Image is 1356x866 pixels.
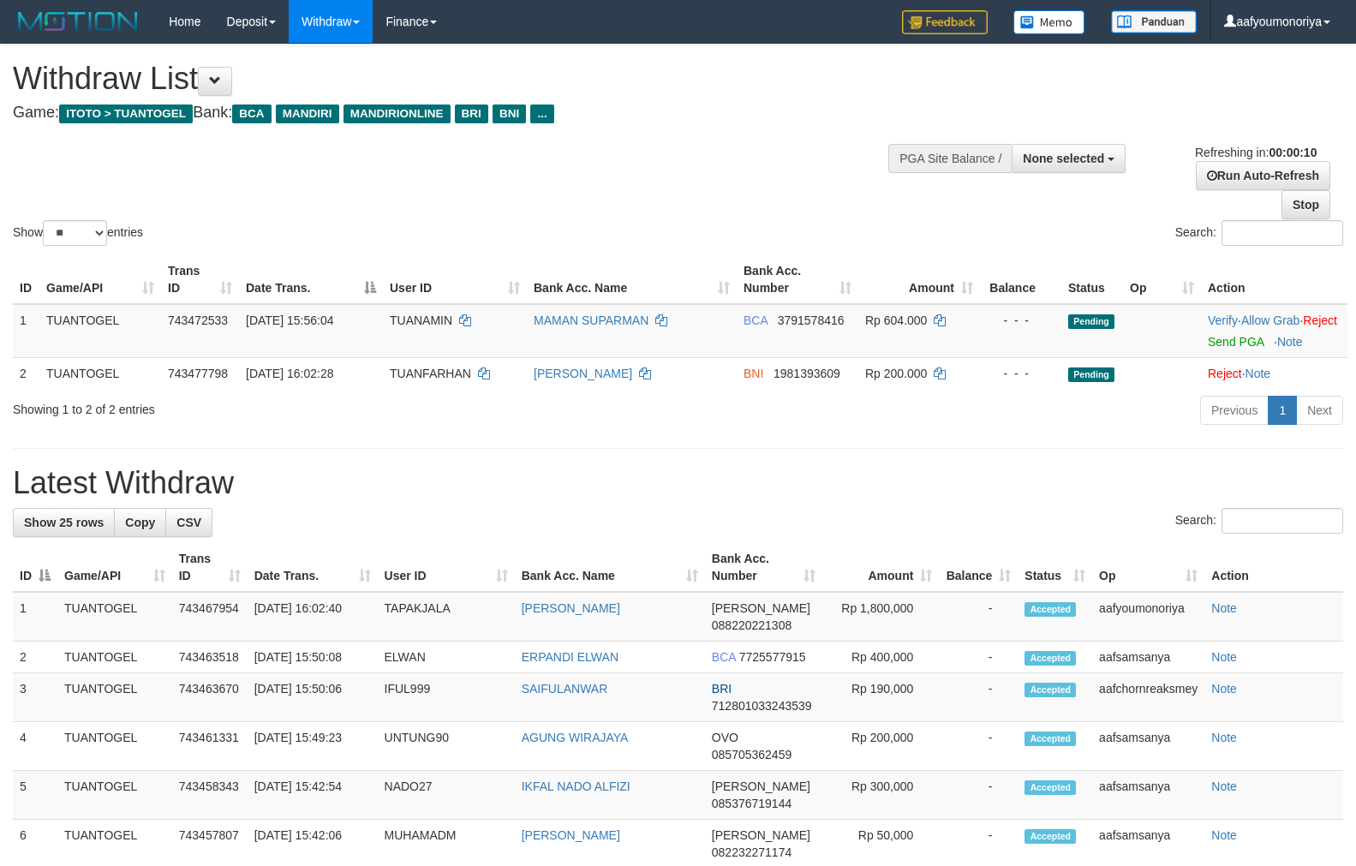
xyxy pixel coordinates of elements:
[822,771,940,820] td: Rp 300,000
[1208,367,1242,380] a: Reject
[939,673,1018,722] td: -
[455,105,488,123] span: BRI
[522,779,630,793] a: IKFAL NADO ALFIZI
[980,255,1061,304] th: Balance
[1024,683,1076,697] span: Accepted
[1201,357,1347,389] td: ·
[712,601,810,615] span: [PERSON_NAME]
[987,312,1054,329] div: - - -
[530,105,553,123] span: ...
[239,255,383,304] th: Date Trans.: activate to sort column descending
[172,722,248,771] td: 743461331
[57,673,172,722] td: TUANTOGEL
[378,543,515,592] th: User ID: activate to sort column ascending
[168,367,228,380] span: 743477798
[13,508,115,537] a: Show 25 rows
[378,673,515,722] td: IFUL999
[822,673,940,722] td: Rp 190,000
[939,771,1018,820] td: -
[1303,314,1337,327] a: Reject
[705,543,822,592] th: Bank Acc. Number: activate to sort column ascending
[712,650,736,664] span: BCA
[865,314,927,327] span: Rp 604.000
[712,797,791,810] span: Copy 085376719144 to clipboard
[888,144,1012,173] div: PGA Site Balance /
[822,642,940,673] td: Rp 400,000
[1211,731,1237,744] a: Note
[390,314,452,327] span: TUANAMIN
[13,673,57,722] td: 3
[13,466,1343,500] h1: Latest Withdraw
[522,731,629,744] a: AGUNG WIRAJAYA
[822,722,940,771] td: Rp 200,000
[232,105,271,123] span: BCA
[712,779,810,793] span: [PERSON_NAME]
[1024,651,1076,666] span: Accepted
[13,9,143,34] img: MOTION_logo.png
[1245,367,1271,380] a: Note
[1092,673,1204,722] td: aafchornreaksmey
[939,592,1018,642] td: -
[1204,543,1343,592] th: Action
[39,255,161,304] th: Game/API: activate to sort column ascending
[1175,220,1343,246] label: Search:
[1068,314,1114,329] span: Pending
[1061,255,1123,304] th: Status
[1222,220,1343,246] input: Search:
[39,357,161,389] td: TUANTOGEL
[172,543,248,592] th: Trans ID: activate to sort column ascending
[1277,335,1303,349] a: Note
[343,105,451,123] span: MANDIRIONLINE
[246,367,333,380] span: [DATE] 16:02:28
[865,367,927,380] span: Rp 200.000
[13,220,143,246] label: Show entries
[902,10,988,34] img: Feedback.jpg
[515,543,705,592] th: Bank Acc. Name: activate to sort column ascending
[1208,314,1238,327] a: Verify
[13,105,887,122] h4: Game: Bank:
[1013,10,1085,34] img: Button%20Memo.svg
[378,722,515,771] td: UNTUNG90
[13,771,57,820] td: 5
[712,731,738,744] span: OVO
[43,220,107,246] select: Showentries
[1092,592,1204,642] td: aafyoumonoriya
[1123,255,1201,304] th: Op: activate to sort column ascending
[13,543,57,592] th: ID: activate to sort column descending
[1268,396,1297,425] a: 1
[737,255,858,304] th: Bank Acc. Number: activate to sort column ascending
[1222,508,1343,534] input: Search:
[1092,543,1204,592] th: Op: activate to sort column ascending
[1018,543,1092,592] th: Status: activate to sort column ascending
[1092,642,1204,673] td: aafsamsanya
[1201,255,1347,304] th: Action
[57,592,172,642] td: TUANTOGEL
[1211,682,1237,696] a: Note
[383,255,527,304] th: User ID: activate to sort column ascending
[822,592,940,642] td: Rp 1,800,000
[1201,304,1347,358] td: · ·
[534,314,648,327] a: MAMAN SUPARMAN
[24,516,104,529] span: Show 25 rows
[1024,732,1076,746] span: Accepted
[161,255,239,304] th: Trans ID: activate to sort column ascending
[248,722,378,771] td: [DATE] 15:49:23
[1175,508,1343,534] label: Search:
[1211,779,1237,793] a: Note
[522,650,618,664] a: ERPANDI ELWAN
[176,516,201,529] span: CSV
[172,642,248,673] td: 743463518
[493,105,526,123] span: BNI
[1211,650,1237,664] a: Note
[522,601,620,615] a: [PERSON_NAME]
[246,314,333,327] span: [DATE] 15:56:04
[1281,190,1330,219] a: Stop
[1241,314,1299,327] a: Allow Grab
[527,255,737,304] th: Bank Acc. Name: activate to sort column ascending
[712,699,812,713] span: Copy 712801033243539 to clipboard
[13,62,887,96] h1: Withdraw List
[1296,396,1343,425] a: Next
[1211,828,1237,842] a: Note
[822,543,940,592] th: Amount: activate to sort column ascending
[378,642,515,673] td: ELWAN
